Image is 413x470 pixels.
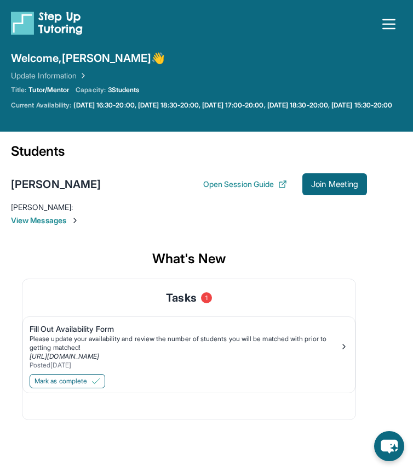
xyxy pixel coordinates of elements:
button: chat-button [374,431,404,461]
span: Tasks [166,290,196,305]
span: Capacity: [76,86,106,94]
div: Posted [DATE] [30,361,340,370]
div: Fill Out Availability Form [30,324,340,335]
span: Tutor/Mentor [28,86,69,94]
a: Fill Out Availability FormPlease update your availability and review the number of students you w... [23,317,355,372]
button: Mark as complete [30,374,105,388]
div: [PERSON_NAME] [11,177,101,192]
span: View Messages [11,215,367,226]
button: Open Session Guide [203,179,287,190]
button: Join Meeting [302,173,367,195]
img: Mark as complete [91,377,100,386]
a: Update Information [11,70,88,81]
span: 1 [201,292,212,303]
span: Join Meeting [311,181,358,188]
a: [URL][DOMAIN_NAME] [30,352,99,360]
span: 3 Students [108,86,140,94]
span: Mark as complete [35,377,87,386]
img: Chevron-Right [71,216,79,225]
img: logo [11,11,83,35]
span: Welcome, [PERSON_NAME] 👋 [11,50,165,66]
div: Please update your availability and review the number of students you will be matched with prior ... [30,335,340,352]
div: Students [11,143,367,167]
img: Chevron Right [77,70,88,81]
span: Current Availability: [11,101,71,110]
div: What's New [11,239,367,279]
a: [DATE] 16:30-20:00, [DATE] 18:30-20:00, [DATE] 17:00-20:00, [DATE] 18:30-20:00, [DATE] 15:30-20:00 [73,101,392,110]
span: [PERSON_NAME] : [11,202,73,212]
span: Title: [11,86,26,94]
